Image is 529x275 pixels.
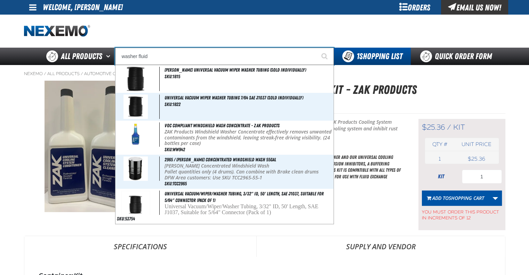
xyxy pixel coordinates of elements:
[121,191,150,215] img: 6155df9e987f6227429887-53754.png
[422,206,502,221] span: You must order this product in increments of 12
[165,102,181,107] span: SKU:1822
[123,67,148,91] img: 5b1157d79e540005166098-p_16870.jpg
[45,81,136,212] img: Universal Cooling System Service Kit - ZAK Products
[454,154,498,164] td: $25.36
[117,216,135,221] span: SKU:53754
[123,95,148,119] img: 5b1157d7a2ca0901728387-1822.jpg
[439,156,441,162] span: 1
[24,236,256,257] a: Specifications
[422,173,460,180] div: kit
[422,123,445,132] span: $25.36
[165,204,332,216] p: Universal Vacuum/Wiper/Washer Tubing, 3/32" ID, 50' Length, SAE J1037, Suitable for 5/64" Connect...
[165,123,280,128] span: VOC Compliant Windshield Wash Concentrate - ZAK Products
[165,74,180,79] span: SKU:1815
[165,191,324,203] span: Universal Vacuum/Wiper/Washer Tubing, 3/32" ID, 50' Length, SAE J1037, Suitable for 5/64" Connect...
[168,101,505,111] p: SKU:
[411,48,505,65] a: Quick Order Form
[334,48,411,65] button: You have 1 Shopping List. Open to view details
[316,48,334,65] button: Start Searching
[447,123,451,132] span: /
[165,129,332,146] p: ZAK Products Windshield Washer Concentrate effectively removes unwanted contaminants from the win...
[84,71,138,76] a: Automotive Chemicals
[165,157,276,162] span: 2965 / [PERSON_NAME] Concentrated Windshield Wash 55gal
[356,51,359,61] strong: 1
[61,50,102,63] span: All Products
[115,48,334,65] input: Search
[47,71,80,76] a: All Products
[81,71,83,76] span: /
[257,236,505,257] a: Supply and Vendor
[123,122,148,147] img: 5b1158aa532bc931109555-ww942_3.jpg
[24,71,505,76] nav: Breadcrumbs
[422,191,489,206] button: Add toShopping Cart
[165,168,319,175] b: Pallet quantities only (4 drums). Can combine with Brake clean drums
[24,25,90,37] img: Nexemo logo
[165,181,187,186] span: SKU:TCC2965
[449,195,484,201] span: Shopping Cart
[453,123,465,132] span: kit
[168,81,505,99] h1: Universal Cooling System Service Kit - ZAK Products
[44,71,46,76] span: /
[24,71,43,76] a: Nexemo
[104,48,115,65] button: Open All Products pages
[425,138,455,151] th: Qty #
[165,95,303,100] span: Universal Vacuum Wiper Washer Tubing 7/64 SAE J1037 (Sold Individually)
[489,191,502,206] a: More Actions
[454,138,498,151] th: Unit price
[356,51,402,61] span: Shopping List
[432,195,484,201] span: Add to
[165,174,262,181] b: DFW Area customers: Use SKU TCC2965-55-1
[123,156,148,181] img: 5b2443ec9a695886432916-TCC-Drum.jpg
[24,25,90,37] a: Home
[165,67,306,73] span: [PERSON_NAME] Universal Vacuum Wiper Washer Tubing (Sold Individually)
[462,170,502,184] input: Product Quantity
[165,147,185,152] span: SKU:WW942
[165,163,332,169] p: [PERSON_NAME] Concentrated Windshield Wash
